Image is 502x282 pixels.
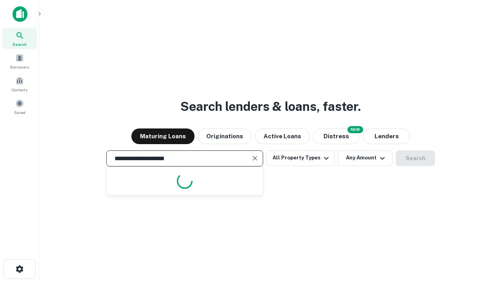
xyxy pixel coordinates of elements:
button: Clear [249,153,260,164]
button: Any Amount [338,150,393,166]
a: Search [2,28,37,49]
a: Borrowers [2,51,37,72]
button: Search distressed loans with lien and other non-mortgage details. [313,128,360,144]
button: All Property Types [266,150,335,166]
span: Borrowers [10,64,29,70]
span: Contacts [12,87,27,93]
iframe: Chat Widget [463,219,502,257]
img: capitalize-icon.png [13,6,27,22]
a: Contacts [2,73,37,94]
button: Maturing Loans [131,128,195,144]
span: Saved [14,109,25,116]
div: NEW [347,126,363,133]
button: Lenders [363,128,410,144]
a: Saved [2,96,37,117]
h3: Search lenders & loans, faster. [180,97,361,116]
span: Search [13,41,27,47]
button: Active Loans [255,128,310,144]
button: Originations [198,128,252,144]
